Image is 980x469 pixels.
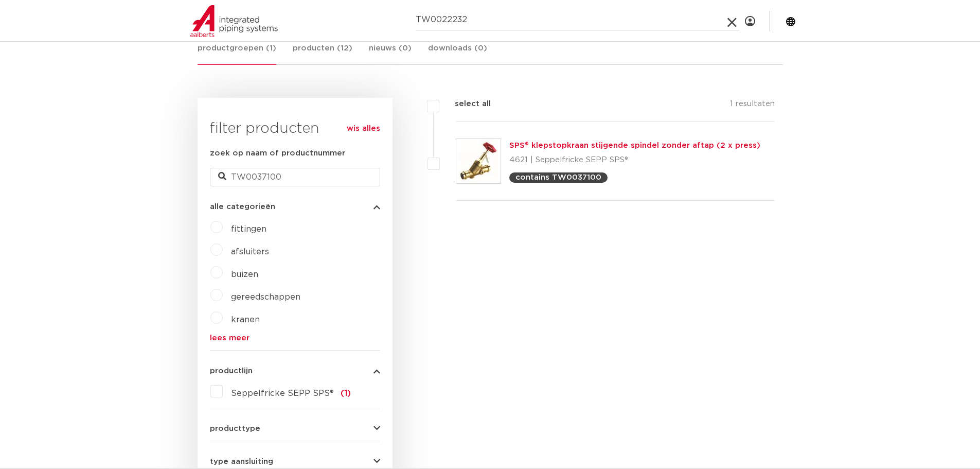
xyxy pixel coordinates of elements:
button: type aansluiting [210,458,380,465]
a: wis alles [347,123,380,135]
a: productgroepen (1) [198,42,276,65]
a: SPS® klepstopkraan stijgende spindel zonder aftap (2 x press) [509,142,760,149]
p: contains TW0037100 [515,173,601,181]
span: type aansluiting [210,458,273,465]
button: alle categorieën [210,203,380,211]
a: buizen [231,270,258,279]
a: lees meer [210,334,380,342]
button: producttype [210,425,380,432]
p: 1 resultaten [730,98,775,114]
p: 4621 | Seppelfricke SEPP SPS® [509,152,760,168]
a: kranen [231,316,260,324]
span: alle categorieën [210,203,275,211]
a: downloads (0) [428,42,487,64]
label: zoek op naam of productnummer [210,147,345,160]
span: productlijn [210,367,253,375]
label: select all [439,98,491,110]
img: Thumbnail for SPS® klepstopkraan stijgende spindel zonder aftap (2 x press) [456,139,501,183]
input: zoeken [210,168,380,186]
input: zoeken... [416,10,739,30]
a: nieuws (0) [369,42,412,64]
a: afsluiters [231,248,269,256]
span: Seppelfricke SEPP SPS® [231,389,334,397]
a: producten (12) [293,42,352,64]
button: productlijn [210,367,380,375]
span: (1) [341,389,351,397]
h3: filter producten [210,118,380,139]
a: fittingen [231,225,266,233]
a: gereedschappen [231,293,300,301]
span: producttype [210,425,260,432]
